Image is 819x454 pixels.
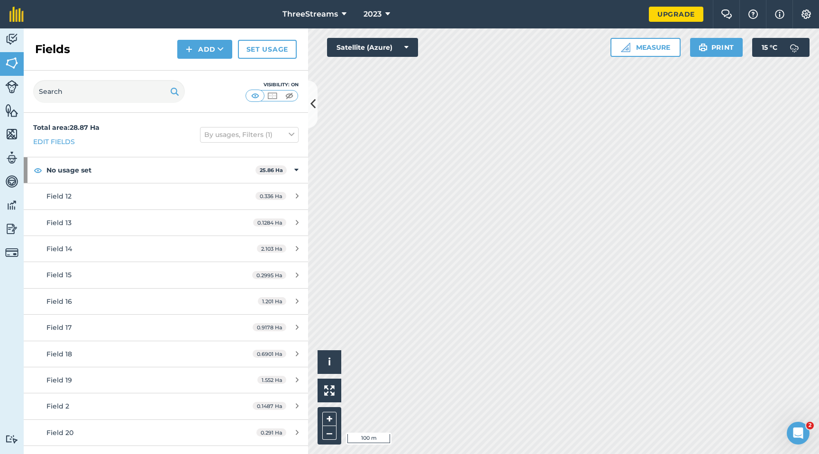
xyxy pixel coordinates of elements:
[253,218,286,227] span: 0.1284 Ha
[5,32,18,46] img: svg+xml;base64,PD94bWwgdmVyc2lvbj0iMS4wIiBlbmNvZGluZz0idXRmLTgiPz4KPCEtLSBHZW5lcmF0b3I6IEFkb2JlIE...
[5,222,18,236] img: svg+xml;base64,PD94bWwgdmVyc2lvbj0iMS4wIiBlbmNvZGluZz0idXRmLTgiPz4KPCEtLSBHZW5lcmF0b3I6IEFkb2JlIE...
[24,420,308,445] a: Field 200.291 Ha
[24,289,308,314] a: Field 161.201 Ha
[327,38,418,57] button: Satellite (Azure)
[33,123,100,132] strong: Total area : 28.87 Ha
[46,402,69,410] span: Field 2
[33,80,185,103] input: Search
[252,271,286,279] span: 0.2995 Ha
[24,367,308,393] a: Field 191.552 Ha
[258,297,286,305] span: 1.201 Ha
[46,245,72,253] span: Field 14
[35,42,70,57] h2: Fields
[255,192,286,200] span: 0.336 Ha
[46,192,72,200] span: Field 12
[9,7,24,22] img: fieldmargin Logo
[257,376,286,384] span: 1.552 Ha
[324,385,335,396] img: Four arrows, one pointing top left, one top right, one bottom right and the last bottom left
[282,9,338,20] span: ThreeStreams
[24,262,308,288] a: Field 150.2995 Ha
[699,42,708,53] img: svg+xml;base64,PHN2ZyB4bWxucz0iaHR0cDovL3d3dy53My5vcmcvMjAwMC9zdmciIHdpZHRoPSIxOSIgaGVpZ2h0PSIyNC...
[200,127,299,142] button: By usages, Filters (1)
[46,218,72,227] span: Field 13
[762,38,777,57] span: 15 ° C
[5,246,18,259] img: svg+xml;base64,PD94bWwgdmVyc2lvbj0iMS4wIiBlbmNvZGluZz0idXRmLTgiPz4KPCEtLSBHZW5lcmF0b3I6IEFkb2JlIE...
[170,86,179,97] img: svg+xml;base64,PHN2ZyB4bWxucz0iaHR0cDovL3d3dy53My5vcmcvMjAwMC9zdmciIHdpZHRoPSIxOSIgaGVpZ2h0PSIyNC...
[24,393,308,419] a: Field 20.1487 Ha
[785,38,804,57] img: svg+xml;base64,PD94bWwgdmVyc2lvbj0iMS4wIiBlbmNvZGluZz0idXRmLTgiPz4KPCEtLSBHZW5lcmF0b3I6IEFkb2JlIE...
[806,422,814,429] span: 2
[328,356,331,368] span: i
[46,428,73,437] span: Field 20
[5,198,18,212] img: svg+xml;base64,PD94bWwgdmVyc2lvbj0iMS4wIiBlbmNvZGluZz0idXRmLTgiPz4KPCEtLSBHZW5lcmF0b3I6IEFkb2JlIE...
[24,157,308,183] div: No usage set25.86 Ha
[46,376,72,384] span: Field 19
[801,9,812,19] img: A cog icon
[621,43,630,52] img: Ruler icon
[721,9,732,19] img: Two speech bubbles overlapping with the left bubble in the forefront
[46,350,72,358] span: Field 18
[46,157,255,183] strong: No usage set
[318,350,341,374] button: i
[690,38,743,57] button: Print
[256,428,286,436] span: 0.291 Ha
[5,127,18,141] img: svg+xml;base64,PHN2ZyB4bWxucz0iaHR0cDovL3d3dy53My5vcmcvMjAwMC9zdmciIHdpZHRoPSI1NiIgaGVpZ2h0PSI2MC...
[246,81,299,89] div: Visibility: On
[5,103,18,118] img: svg+xml;base64,PHN2ZyB4bWxucz0iaHR0cDovL3d3dy53My5vcmcvMjAwMC9zdmciIHdpZHRoPSI1NiIgaGVpZ2h0PSI2MC...
[5,435,18,444] img: svg+xml;base64,PD94bWwgdmVyc2lvbj0iMS4wIiBlbmNvZGluZz0idXRmLTgiPz4KPCEtLSBHZW5lcmF0b3I6IEFkb2JlIE...
[283,91,295,100] img: svg+xml;base64,PHN2ZyB4bWxucz0iaHR0cDovL3d3dy53My5vcmcvMjAwMC9zdmciIHdpZHRoPSI1MCIgaGVpZ2h0PSI0MC...
[5,80,18,93] img: svg+xml;base64,PD94bWwgdmVyc2lvbj0iMS4wIiBlbmNvZGluZz0idXRmLTgiPz4KPCEtLSBHZW5lcmF0b3I6IEFkb2JlIE...
[253,323,286,331] span: 0.9178 Ha
[610,38,681,57] button: Measure
[5,56,18,70] img: svg+xml;base64,PHN2ZyB4bWxucz0iaHR0cDovL3d3dy53My5vcmcvMjAwMC9zdmciIHdpZHRoPSI1NiIgaGVpZ2h0PSI2MC...
[24,315,308,340] a: Field 170.9178 Ha
[24,183,308,209] a: Field 120.336 Ha
[752,38,810,57] button: 15 °C
[186,44,192,55] img: svg+xml;base64,PHN2ZyB4bWxucz0iaHR0cDovL3d3dy53My5vcmcvMjAwMC9zdmciIHdpZHRoPSIxNCIgaGVpZ2h0PSIyNC...
[775,9,784,20] img: svg+xml;base64,PHN2ZyB4bWxucz0iaHR0cDovL3d3dy53My5vcmcvMjAwMC9zdmciIHdpZHRoPSIxNyIgaGVpZ2h0PSIxNy...
[322,426,337,440] button: –
[257,245,286,253] span: 2.103 Ha
[364,9,382,20] span: 2023
[34,164,42,176] img: svg+xml;base64,PHN2ZyB4bWxucz0iaHR0cDovL3d3dy53My5vcmcvMjAwMC9zdmciIHdpZHRoPSIxOCIgaGVpZ2h0PSIyNC...
[5,151,18,165] img: svg+xml;base64,PD94bWwgdmVyc2lvbj0iMS4wIiBlbmNvZGluZz0idXRmLTgiPz4KPCEtLSBHZW5lcmF0b3I6IEFkb2JlIE...
[46,323,72,332] span: Field 17
[253,350,286,358] span: 0.6901 Ha
[253,402,286,410] span: 0.1487 Ha
[322,412,337,426] button: +
[649,7,703,22] a: Upgrade
[46,297,72,306] span: Field 16
[24,236,308,262] a: Field 142.103 Ha
[238,40,297,59] a: Set usage
[260,167,283,173] strong: 25.86 Ha
[787,422,810,445] iframe: Intercom live chat
[249,91,261,100] img: svg+xml;base64,PHN2ZyB4bWxucz0iaHR0cDovL3d3dy53My5vcmcvMjAwMC9zdmciIHdpZHRoPSI1MCIgaGVpZ2h0PSI0MC...
[5,174,18,189] img: svg+xml;base64,PD94bWwgdmVyc2lvbj0iMS4wIiBlbmNvZGluZz0idXRmLTgiPz4KPCEtLSBHZW5lcmF0b3I6IEFkb2JlIE...
[46,271,72,279] span: Field 15
[266,91,278,100] img: svg+xml;base64,PHN2ZyB4bWxucz0iaHR0cDovL3d3dy53My5vcmcvMjAwMC9zdmciIHdpZHRoPSI1MCIgaGVpZ2h0PSI0MC...
[24,210,308,236] a: Field 130.1284 Ha
[24,341,308,367] a: Field 180.6901 Ha
[33,136,75,147] a: Edit fields
[177,40,232,59] button: Add
[747,9,759,19] img: A question mark icon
